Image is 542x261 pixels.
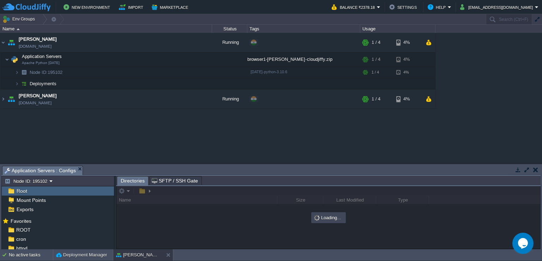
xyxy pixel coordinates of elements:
[460,3,535,11] button: [EMAIL_ADDRESS][DOMAIN_NAME]
[17,28,20,30] img: AMDAwAAAACH5BAEAAAAALAAAAAABAAEAAAICRAEAOw==
[5,52,9,66] img: AMDAwAAAACH5BAEAAAAALAAAAAABAAEAAAICRAEAOw==
[248,25,360,33] div: Tags
[21,53,63,59] span: Application Servers
[15,245,29,251] a: httpd
[396,52,419,66] div: 4%
[15,67,19,78] img: AMDAwAAAACH5BAEAAAAALAAAAAABAAEAAAICRAEAOw==
[15,78,19,89] img: AMDAwAAAACH5BAEAAAAALAAAAAABAAEAAAICRAEAOw==
[2,3,50,12] img: CloudJiffy
[6,89,16,109] img: AMDAwAAAACH5BAEAAAAALAAAAAABAAEAAAICRAEAOw==
[19,78,29,89] img: AMDAwAAAACH5BAEAAAAALAAAAAABAAEAAAICRAEAOw==
[152,176,198,185] span: SFTP / SSH Gate
[9,218,32,224] a: Favorites
[15,206,35,213] a: Exports
[116,251,161,259] button: [PERSON_NAME]
[64,3,112,11] button: New Environment
[396,89,419,109] div: 4%
[152,3,190,11] button: Marketplace
[396,33,419,52] div: 4%
[15,227,32,233] a: ROOT
[19,43,52,50] a: [DOMAIN_NAME]
[10,52,19,66] img: AMDAwAAAACH5BAEAAAAALAAAAAABAAEAAAICRAEAOw==
[0,89,6,109] img: AMDAwAAAACH5BAEAAAAALAAAAAABAAEAAAICRAEAOw==
[15,197,47,203] a: Mount Points
[247,52,360,66] div: browser1-[PERSON_NAME]-cloudjiffy.zip
[312,213,345,222] div: Loading...
[372,52,380,66] div: 1 / 4
[19,67,29,78] img: AMDAwAAAACH5BAEAAAAALAAAAAABAAEAAAICRAEAOw==
[19,99,52,106] a: [DOMAIN_NAME]
[15,188,28,194] a: Root
[119,3,145,11] button: Import
[212,25,247,33] div: Status
[361,25,435,33] div: Usage
[512,233,535,254] iframe: chat widget
[56,251,107,259] button: Deployment Manager
[29,69,64,75] span: 195102
[212,89,247,109] div: Running
[30,70,48,75] span: Node ID:
[2,14,37,24] button: Env Groups
[19,36,57,43] a: [PERSON_NAME]
[396,67,419,78] div: 4%
[0,33,6,52] img: AMDAwAAAACH5BAEAAAAALAAAAAABAAEAAAICRAEAOw==
[19,92,57,99] a: [PERSON_NAME]
[9,249,53,261] div: No active tasks
[21,54,63,59] a: Application ServersApache Python [DATE]
[5,166,76,175] span: Application Servers : Configs
[5,178,49,184] button: Node ID: 195102
[389,3,419,11] button: Settings
[6,33,16,52] img: AMDAwAAAACH5BAEAAAAALAAAAAABAAEAAAICRAEAOw==
[372,89,380,109] div: 1 / 4
[332,3,377,11] button: Balance ₹2378.18
[1,25,212,33] div: Name
[22,61,60,65] span: Apache Python [DATE]
[428,3,448,11] button: Help
[372,67,379,78] div: 1 / 4
[212,33,247,52] div: Running
[372,33,380,52] div: 1 / 4
[251,70,287,74] span: [DATE]-python-3.10.6
[121,176,145,185] span: Directories
[29,69,64,75] a: Node ID:195102
[15,236,27,242] a: cron
[29,81,58,87] a: Deployments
